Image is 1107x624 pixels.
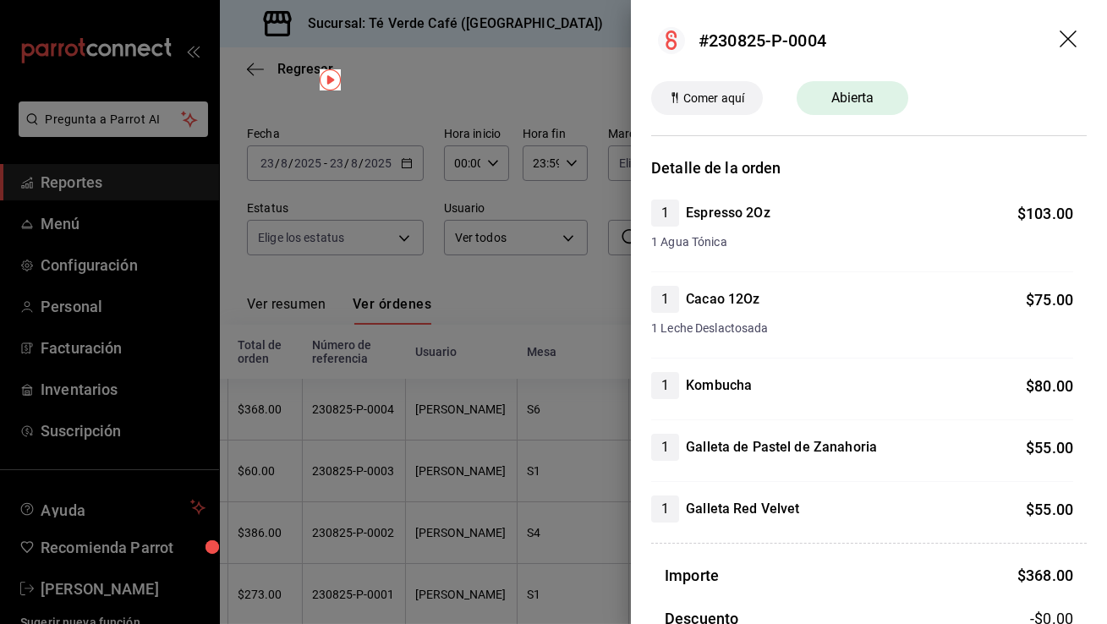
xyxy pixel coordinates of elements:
span: 1 Agua Tónica [651,233,1073,251]
span: 1 [651,499,679,519]
div: #230825-P-0004 [699,28,826,53]
h4: Kombucha [686,375,752,396]
h4: Galleta Red Velvet [686,499,799,519]
span: Abierta [821,88,885,108]
h3: Detalle de la orden [651,156,1087,179]
span: $ 55.00 [1026,501,1073,518]
h4: Espresso 2Oz [686,203,770,223]
img: Tooltip marker [320,69,341,90]
span: 1 [651,375,679,396]
h4: Galleta de Pastel de Zanahoria [686,437,877,457]
span: $ 103.00 [1017,205,1073,222]
span: 1 [651,289,679,309]
span: $ 55.00 [1026,439,1073,457]
span: $ 80.00 [1026,377,1073,395]
span: 1 [651,437,679,457]
span: 1 Leche Deslactosada [651,320,1073,337]
span: $ 75.00 [1026,291,1073,309]
span: Comer aquí [677,90,751,107]
h3: Importe [665,564,719,587]
button: drag [1060,30,1080,51]
span: 1 [651,203,679,223]
h4: Cacao 12Oz [686,289,759,309]
span: $ 368.00 [1017,567,1073,584]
